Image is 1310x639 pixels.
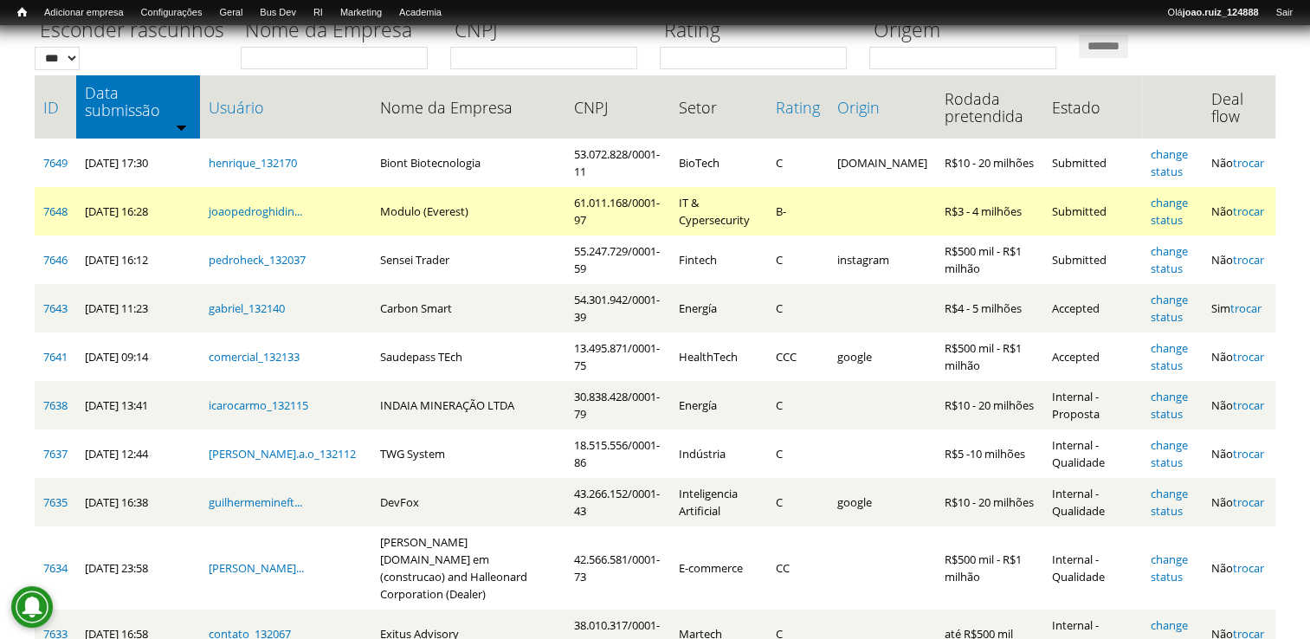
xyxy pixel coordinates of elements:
[1233,155,1264,171] a: trocar
[565,332,670,381] td: 13.495.871/0001-75
[565,139,670,187] td: 53.072.828/0001-11
[767,478,829,526] td: C
[936,236,1043,284] td: R$500 mil - R$1 milhão
[1233,446,1264,461] a: trocar
[176,121,187,132] img: ordem crescente
[936,526,1043,610] td: R$500 mil - R$1 milhão
[1203,236,1275,284] td: Não
[76,526,200,610] td: [DATE] 23:58
[76,139,200,187] td: [DATE] 17:30
[43,252,68,268] a: 7646
[1043,381,1142,429] td: Internal - Proposta
[1151,340,1188,373] a: change status
[371,381,565,429] td: INDAIA MINERAÇÃO LTDA
[43,560,68,576] a: 7634
[1230,300,1262,316] a: trocar
[305,4,332,22] a: RI
[76,284,200,332] td: [DATE] 11:23
[936,284,1043,332] td: R$4 - 5 milhões
[670,526,766,610] td: E-commerce
[76,332,200,381] td: [DATE] 09:14
[829,332,936,381] td: google
[76,429,200,478] td: [DATE] 12:44
[43,446,68,461] a: 7637
[1043,332,1142,381] td: Accepted
[767,187,829,236] td: B-
[1043,139,1142,187] td: Submitted
[829,139,936,187] td: [DOMAIN_NAME]
[1203,187,1275,236] td: Não
[1203,75,1275,139] th: Deal flow
[1203,526,1275,610] td: Não
[1043,284,1142,332] td: Accepted
[209,446,356,461] a: [PERSON_NAME].a.o_132112
[936,332,1043,381] td: R$500 mil - R$1 milhão
[767,332,829,381] td: CCC
[35,16,229,47] label: Esconder rascunhos
[565,187,670,236] td: 61.011.168/0001-97
[209,155,297,171] a: henrique_132170
[1043,187,1142,236] td: Submitted
[1203,478,1275,526] td: Não
[936,478,1043,526] td: R$10 - 20 milhões
[43,397,68,413] a: 7638
[670,381,766,429] td: Energía
[1043,429,1142,478] td: Internal - Qualidade
[209,560,304,576] a: [PERSON_NAME]...
[1151,486,1188,519] a: change status
[371,187,565,236] td: Modulo (Everest)
[43,349,68,365] a: 7641
[43,99,68,116] a: ID
[43,494,68,510] a: 7635
[1183,7,1259,17] strong: joao.ruiz_124888
[670,236,766,284] td: Fintech
[1233,252,1264,268] a: trocar
[1203,332,1275,381] td: Não
[332,4,390,22] a: Marketing
[767,236,829,284] td: C
[767,381,829,429] td: C
[43,300,68,316] a: 7643
[936,429,1043,478] td: R$5 -10 milhões
[1151,552,1188,584] a: change status
[371,75,565,139] th: Nome da Empresa
[76,187,200,236] td: [DATE] 16:28
[1151,146,1188,179] a: change status
[1151,437,1188,470] a: change status
[1233,397,1264,413] a: trocar
[371,332,565,381] td: Saudepass TEch
[371,139,565,187] td: Biont Biotecnologia
[565,75,670,139] th: CNPJ
[1043,236,1142,284] td: Submitted
[371,236,565,284] td: Sensei Trader
[565,381,670,429] td: 30.838.428/0001-79
[837,99,927,116] a: Origin
[1043,478,1142,526] td: Internal - Qualidade
[85,84,191,119] a: Data submissão
[209,203,302,219] a: joaopedroghidin...
[565,478,670,526] td: 43.266.152/0001-43
[210,4,251,22] a: Geral
[767,139,829,187] td: C
[1203,284,1275,332] td: Sim
[1267,4,1301,22] a: Sair
[936,381,1043,429] td: R$10 - 20 milhões
[767,284,829,332] td: C
[1151,389,1188,422] a: change status
[767,526,829,610] td: CC
[829,478,936,526] td: google
[1158,4,1267,22] a: Olájoao.ruiz_124888
[869,16,1068,47] label: Origem
[670,332,766,381] td: HealthTech
[767,429,829,478] td: C
[371,429,565,478] td: TWG System
[670,429,766,478] td: Indústria
[241,16,439,47] label: Nome da Empresa
[209,397,308,413] a: icarocarmo_132115
[1203,139,1275,187] td: Não
[1151,243,1188,276] a: change status
[660,16,858,47] label: Rating
[670,284,766,332] td: Energía
[1233,349,1264,365] a: trocar
[371,284,565,332] td: Carbon Smart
